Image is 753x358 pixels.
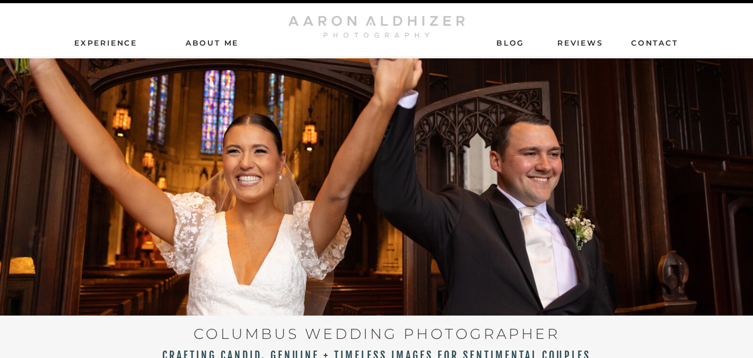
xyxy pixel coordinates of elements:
[174,38,250,47] a: AbouT ME
[631,38,679,47] a: contact
[496,38,524,47] a: Blog
[148,321,606,339] h1: COLUMBUS WEDDING PHOTOGRAPHER
[557,38,605,47] a: ReviEws
[74,38,139,47] a: Experience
